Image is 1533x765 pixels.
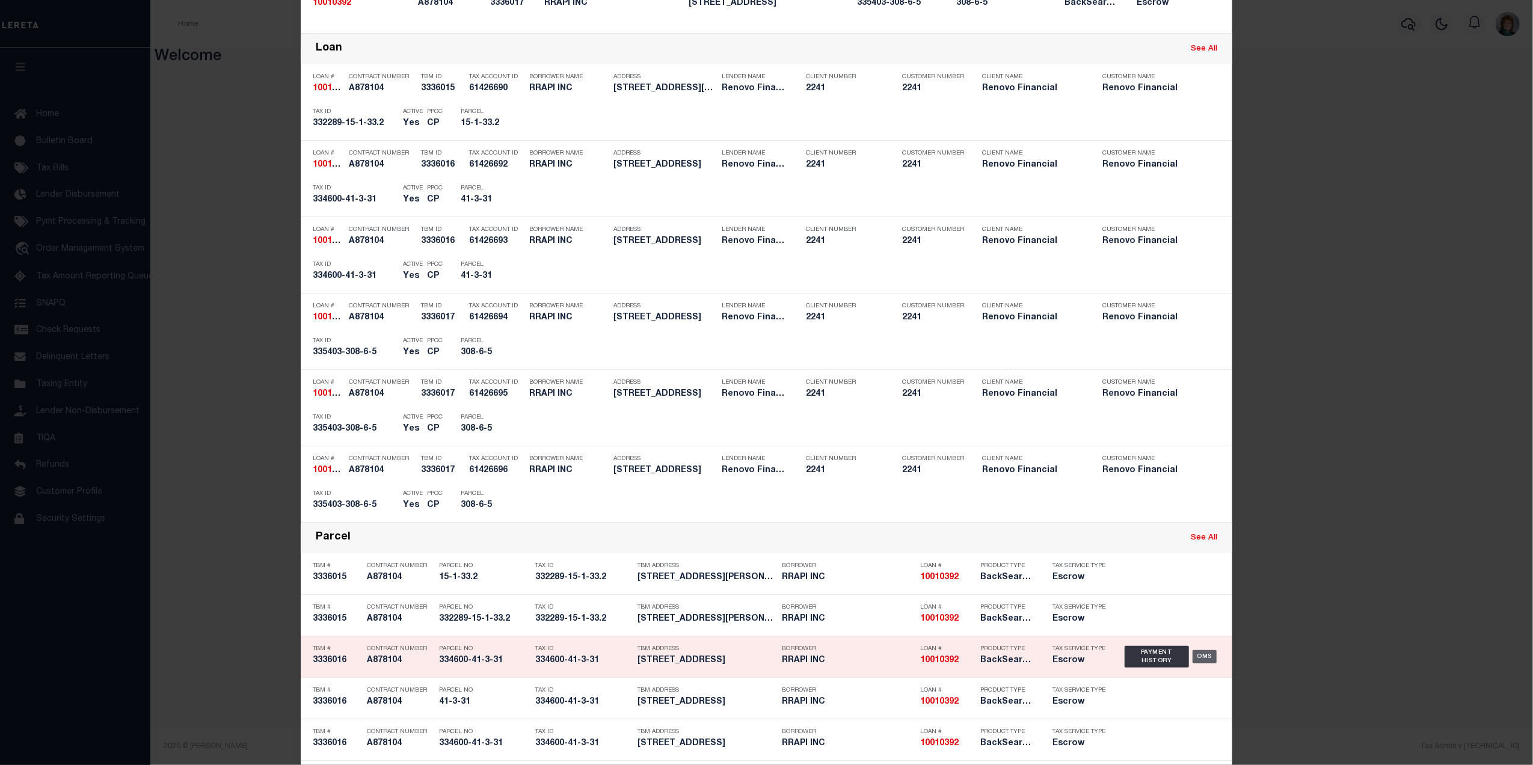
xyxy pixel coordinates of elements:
strong: 10010392 [920,615,959,623]
p: TBM ID [421,303,463,310]
h5: 61426692 [469,160,523,170]
h5: BackSearch,Escrow [980,656,1034,666]
h5: Renovo Financial [982,84,1084,94]
p: Loan # [920,604,974,611]
h5: Renovo Financial [1102,160,1205,170]
p: Tax Account ID [469,150,523,157]
h5: A878104 [349,236,415,247]
p: Client Number [806,73,884,81]
p: Contract Number [349,455,415,462]
p: Lender Name [722,150,788,157]
h5: A878104 [349,313,415,323]
p: Tax Account ID [469,226,523,233]
p: TBM ID [421,455,463,462]
h5: A878104 [367,573,433,583]
p: Tax ID [535,687,631,694]
p: Lender Name [722,73,788,81]
h5: 10010392 [313,160,343,170]
strong: 10010392 [313,161,351,169]
h5: Renovo Financial [722,389,788,399]
p: Customer Name [1102,455,1205,462]
h5: 3336015 [313,614,361,624]
p: Client Name [982,226,1084,233]
h5: 41-3-31 [461,195,515,205]
h5: 3336016 [313,656,361,666]
h5: 10010392 [920,573,974,583]
h5: BackSearch,Escrow [980,614,1034,624]
p: TBM Address [637,687,776,694]
h5: 2241 [806,84,884,94]
h5: A878104 [349,84,415,94]
p: Tax Account ID [469,303,523,310]
h5: 61426694 [469,313,523,323]
p: Active [403,414,423,421]
h5: RRAPI INC [782,573,914,583]
p: Client Number [806,455,884,462]
p: Client Number [806,226,884,233]
h5: 3336015 [313,573,361,583]
h5: A878104 [367,739,433,749]
h5: Renovo Financial [722,465,788,476]
p: Customer Name [1102,379,1205,386]
h5: 308-6-5 [461,348,515,358]
strong: 10010392 [920,698,959,706]
h5: 2241 [806,465,884,476]
h5: CP [427,500,443,511]
h5: Escrow [1052,739,1107,749]
h5: 3336015 [421,84,463,94]
h5: 2241 [902,313,962,323]
h5: 57 WINDEMERE LAKE NY 10925 [613,313,716,323]
h5: Yes [403,118,421,129]
p: Product Type [980,562,1034,570]
h5: Renovo Financial [722,236,788,247]
h5: Renovo Financial [982,313,1084,323]
h5: CP [427,271,443,281]
p: Client Name [982,150,1084,157]
p: Customer Name [1102,73,1205,81]
p: Contract Number [349,303,415,310]
h5: 334600-41-3-31 [439,656,529,666]
p: Tax ID [535,645,631,653]
h5: 335403-308-6-5 [313,500,397,511]
p: Active [403,337,423,345]
p: Contract Number [349,73,415,81]
h5: Renovo Financial [1102,84,1205,94]
p: TBM Address [637,562,776,570]
h5: RRAPI INC [529,389,607,399]
h5: 2241 [902,160,962,170]
p: TBM Address [637,728,776,736]
p: Borrower Name [529,73,607,81]
h5: 18 OLD NEWBURGH NY 12550 [613,236,716,247]
p: TBM ID [421,226,463,233]
h5: 335403-308-6-5 [313,348,397,358]
h5: 10010392 [313,465,343,476]
p: Product Type [980,645,1034,653]
p: Parcel [461,185,515,192]
h5: RRAPI INC [529,465,607,476]
strong: 10010392 [313,466,351,475]
p: Borrower [782,604,914,611]
h5: 334600-41-3-31 [535,697,631,707]
p: Borrower [782,687,914,694]
p: Customer Number [902,73,964,81]
h5: Renovo Financial [1102,389,1205,399]
h5: 308-6-5 [461,424,515,434]
h5: 18 OLD NEWBURGH NY 12550 [637,656,776,666]
p: Tax ID [535,604,631,611]
strong: 10010392 [313,84,351,93]
p: Customer Name [1102,226,1205,233]
h5: 61426695 [469,389,523,399]
p: TBM # [313,604,361,611]
p: Tax Service Type [1052,645,1107,653]
h5: 10010392 [313,313,343,323]
h5: BackSearch,Escrow [980,697,1034,707]
p: PPCC [427,261,443,268]
p: Address [613,455,716,462]
p: Contract Number [349,379,415,386]
h5: 61426690 [469,84,523,94]
h5: Renovo Financial [982,465,1084,476]
h5: 15-1-33.2 [439,573,529,583]
p: Contract Number [367,728,433,736]
p: Borrower Name [529,226,607,233]
p: Address [613,379,716,386]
